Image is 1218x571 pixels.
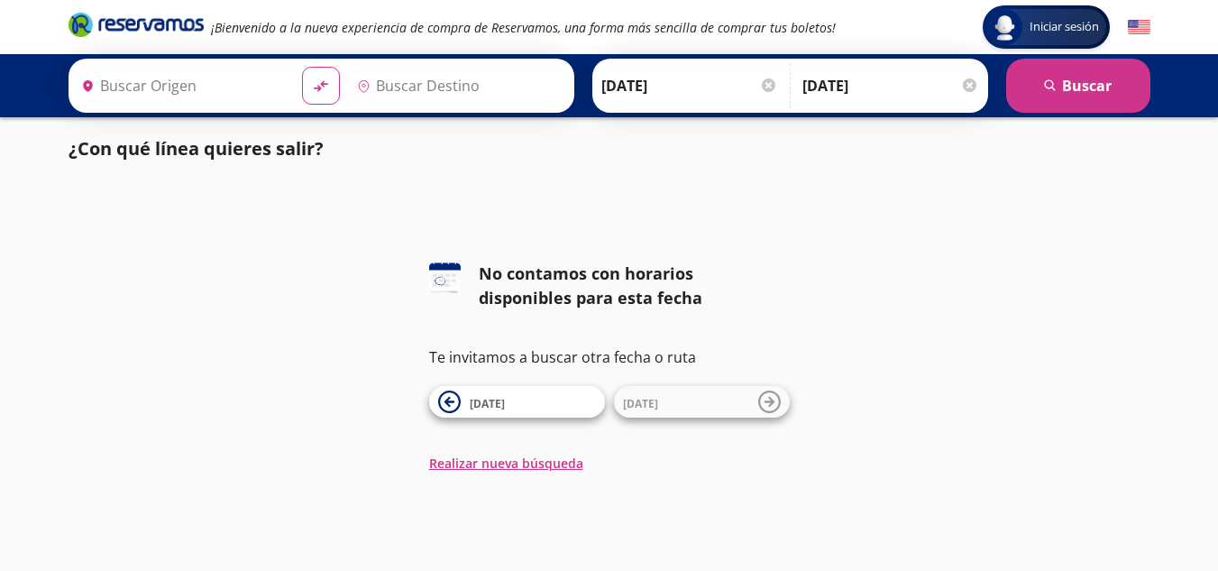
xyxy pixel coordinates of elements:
a: Brand Logo [69,11,204,43]
em: ¡Bienvenido a la nueva experiencia de compra de Reservamos, una forma más sencilla de comprar tus... [211,19,836,36]
button: [DATE] [429,386,605,418]
div: No contamos con horarios disponibles para esta fecha [479,262,790,310]
button: Buscar [1006,59,1150,113]
p: ¿Con qué línea quieres salir? [69,135,324,162]
span: [DATE] [623,396,658,411]
button: [DATE] [614,386,790,418]
button: English [1128,16,1150,39]
p: Te invitamos a buscar otra fecha o ruta [429,346,790,368]
button: Realizar nueva búsqueda [429,454,583,473]
input: Buscar Destino [350,63,564,108]
input: Buscar Origen [74,63,288,108]
span: Iniciar sesión [1022,18,1106,36]
input: Opcional [802,63,979,108]
i: Brand Logo [69,11,204,38]
input: Elegir Fecha [601,63,778,108]
span: [DATE] [470,396,505,411]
